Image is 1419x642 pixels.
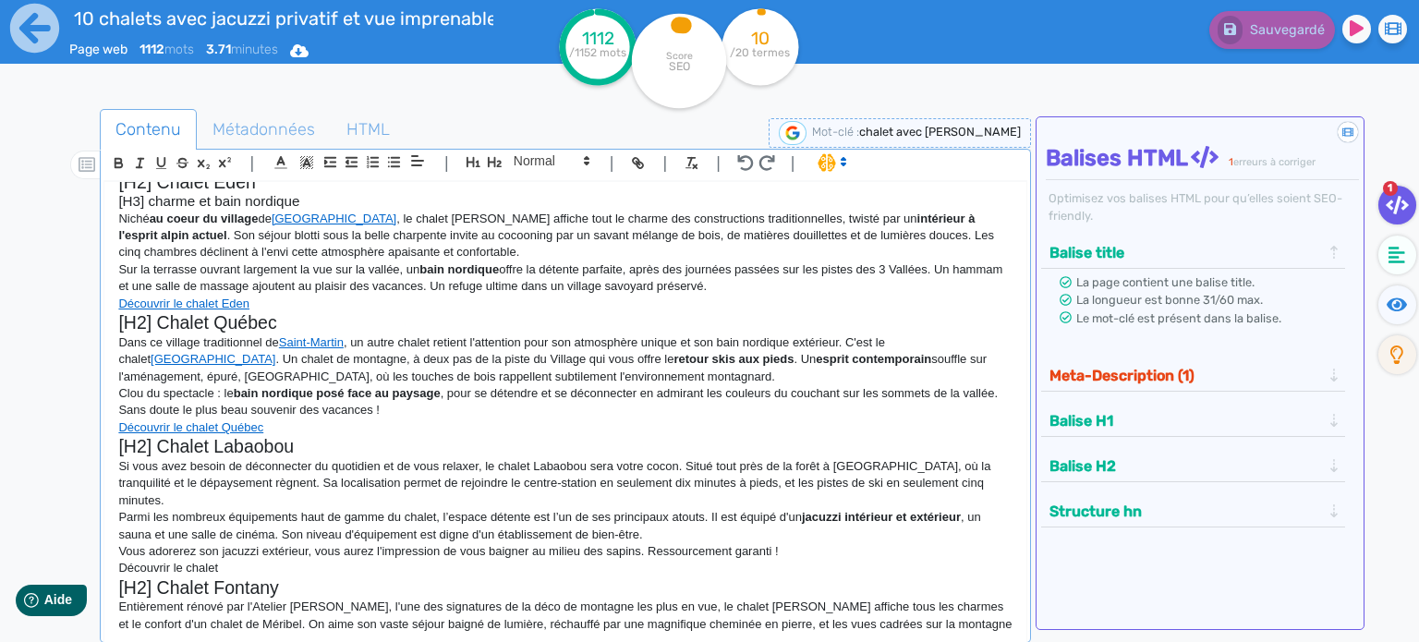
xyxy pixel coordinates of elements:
[1044,360,1327,391] button: Meta-Description (1)
[673,352,794,366] strong: retour skis aux pieds
[234,386,441,400] strong: bain nordique posé face au paysage
[197,109,331,151] a: Métadonnées
[610,151,614,176] span: |
[150,212,259,225] strong: au coeur du village
[69,4,495,33] input: title
[101,104,196,154] span: Contenu
[118,577,1013,599] h2: [H2] Chalet Fontany
[118,334,1013,385] p: Dans ce village traditionnel de , un autre chalet retient l'attention pour son atmosphère unique ...
[118,436,1013,457] h2: [H2] Chalet Labaobou
[812,125,859,139] span: Mot-clé :
[118,297,249,310] a: Découvrir le chalet Eden
[272,212,396,225] a: [GEOGRAPHIC_DATA]
[1044,237,1341,268] div: Balise title
[662,151,667,176] span: |
[731,46,791,59] tspan: /20 termes
[1044,237,1327,268] button: Balise title
[716,151,721,176] span: |
[1046,145,1358,172] h4: Balises HTML
[809,151,853,174] span: I.Assistant
[816,352,931,366] strong: esprit contemporain
[279,335,344,349] a: Saint-Martin
[444,151,449,176] span: |
[1044,451,1341,481] div: Balise H2
[1044,406,1341,436] div: Balise H1
[582,28,614,49] tspan: 1112
[1044,451,1327,481] button: Balise H2
[1250,22,1325,38] span: Sauvegardé
[331,109,406,151] a: HTML
[1076,275,1255,289] span: La page contient une balise title.
[139,42,164,57] b: 1112
[69,42,127,57] span: Page web
[118,193,1013,210] h3: [H3] charme et bain nordique
[1044,496,1341,527] div: Structure hn
[419,262,499,276] strong: bain nordique
[118,420,263,434] a: Découvrir le chalet Québec
[118,172,1013,193] h2: [H2] Chalet Eden
[1209,11,1335,49] button: Sauvegardé
[249,151,254,176] span: |
[118,312,1013,333] h2: [H2] Chalet Québec
[206,42,278,57] span: minutes
[669,59,690,73] tspan: SEO
[569,46,626,59] tspan: /1152 mots
[1076,293,1263,307] span: La longueur est bonne 31/60 max.
[1076,311,1281,325] span: Le mot-clé est présent dans la balise.
[118,211,1013,261] p: Niché de , le chalet [PERSON_NAME] affiche tout le charme des constructions traditionnelles, twis...
[206,42,231,57] b: 3.71
[666,50,693,62] tspan: Score
[791,151,795,176] span: |
[118,385,1013,419] p: Clou du spectacle : le , pour se détendre et se déconnecter en admirant les couleurs du couchant ...
[100,109,197,151] a: Contenu
[1229,156,1233,168] span: 1
[118,458,1013,509] p: Si vous avez besoin de déconnecter du quotidien et de vous relaxer, le chalet Labaobou sera votre...
[332,104,405,154] span: HTML
[751,28,770,49] tspan: 10
[198,104,330,154] span: Métadonnées
[859,125,1021,139] span: chalet avec [PERSON_NAME]
[1383,181,1398,196] span: 1
[139,42,194,57] span: mots
[1233,156,1316,168] span: erreurs à corriger
[118,509,1013,543] p: Parmi les nombreux équipements haut de gamme du chalet, l’espace détente est l’un de ses principa...
[118,261,1013,296] p: Sur la terrasse ouvrant largement la vue sur la vallée, un offre la détente parfaite, après des j...
[1044,360,1341,391] div: Meta-Description (1)
[779,121,807,145] img: google-serp-logo.png
[118,543,1013,560] p: Vous adorerez son jacuzzi extérieur, vous aurez l'impression de vous baigner au milieu des sapins...
[151,352,275,366] a: [GEOGRAPHIC_DATA]
[118,560,1013,576] p: Découvrir le chalet
[1044,406,1327,436] button: Balise H1
[802,510,961,524] strong: jacuzzi intérieur et extérieur
[405,150,431,172] span: Aligment
[1044,496,1327,527] button: Structure hn
[1046,189,1358,224] div: Optimisez vos balises HTML pour qu’elles soient SEO-friendly.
